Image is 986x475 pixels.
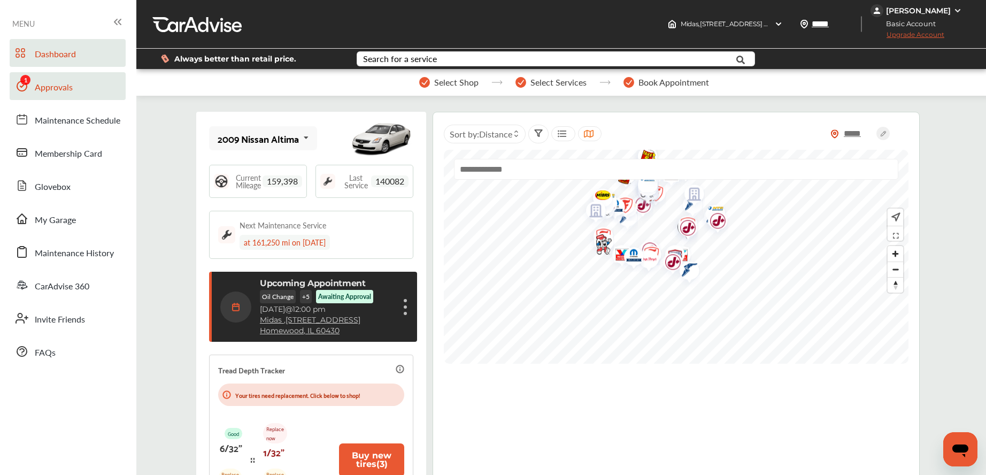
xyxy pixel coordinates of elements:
[240,220,326,231] div: Next Maintenance Service
[616,242,644,272] img: logo-mopar.png
[631,244,658,278] div: Map marker
[668,20,676,28] img: header-home-logo.8d720a4f.svg
[341,174,371,189] span: Last Service
[10,238,126,266] a: Maintenance History
[604,240,631,273] div: Map marker
[491,80,503,85] img: stepper-arrow.e24c07c6.svg
[632,235,660,269] img: logo-jiffylube.png
[10,39,126,67] a: Dashboard
[419,77,430,88] img: stepper-checkmark.b5569197.svg
[670,210,697,244] div: Map marker
[871,4,883,17] img: jVpblrzwTbfkPYzPPzSLxeg0AAAAASUVORK5CYII=
[655,247,683,281] img: logo-jiffylube.png
[634,240,662,273] img: logo-firestone.png
[292,304,326,314] span: 12:00 pm
[830,129,839,139] img: location_vector_orange.38f05af8.svg
[10,304,126,332] a: Invite Friends
[444,150,909,364] canvas: Map
[35,280,89,294] span: CarAdvise 360
[35,81,73,95] span: Approvals
[10,205,126,233] a: My Garage
[530,78,587,87] span: Select Services
[586,227,613,265] div: Map marker
[260,304,285,314] span: [DATE]
[698,199,725,221] div: Map marker
[225,428,242,439] p: Good
[700,206,727,240] div: Map marker
[672,256,698,287] div: Map marker
[450,128,512,140] span: Sort by :
[638,179,665,212] div: Map marker
[35,346,56,360] span: FAQs
[700,206,728,240] img: logo-jiffylube.png
[218,133,299,144] div: 2009 Nissan Altima
[670,213,698,247] img: logo-jiffylube.png
[251,457,255,462] img: tire_track_logo.b900bcbc.svg
[12,19,35,28] span: MENU
[675,189,702,221] div: Map marker
[10,271,126,299] a: CarAdvise 360
[676,179,703,213] div: Map marker
[889,211,900,223] img: recenter.ce011a49.svg
[670,210,698,244] img: logo-firestone.png
[599,80,611,85] img: stepper-arrow.e24c07c6.svg
[10,105,126,133] a: Maintenance Schedule
[871,30,944,44] span: Upgrade Account
[263,175,302,187] span: 159,398
[585,183,612,211] div: Map marker
[888,246,903,262] button: Zoom in
[235,390,360,400] p: Your tires need replacement. Click below to shop!
[888,277,903,293] button: Reset bearing to north
[953,6,962,15] img: WGsFRI8htEPBVLJbROoPRyZpYNWhNONpIPPETTm6eUC0GeLEiAAAAAElFTkSuQmCC
[10,338,126,365] a: FAQs
[774,20,783,28] img: header-down-arrow.9dd2ce7d.svg
[35,147,102,161] span: Membership Card
[886,6,951,16] div: [PERSON_NAME]
[260,316,360,325] a: Midas ,[STREET_ADDRESS]
[872,18,944,29] span: Basic Account
[610,193,636,221] div: Map marker
[589,186,616,209] div: Map marker
[218,364,285,376] p: Tread Depth Tracker
[943,432,977,466] iframe: Button to launch messaging window
[888,262,903,277] button: Zoom out
[35,247,114,261] span: Maintenance History
[479,128,512,140] span: Distance
[363,55,437,63] div: Search for a service
[623,77,634,88] img: stepper-checkmark.b5569197.svg
[655,247,682,281] div: Map marker
[657,240,684,273] div: Map marker
[35,213,76,227] span: My Garage
[161,54,169,63] img: dollor_label_vector.a70140d1.svg
[214,174,229,189] img: steering_logo
[604,240,633,273] img: logo-valvoline.png
[240,235,330,250] div: at 161,250 mi on [DATE]
[35,313,85,327] span: Invite Friends
[10,172,126,200] a: Glovebox
[597,192,624,223] div: Map marker
[676,179,705,213] img: empty_shop_logo.394c5474.svg
[174,55,296,63] span: Always better than retail price.
[657,240,685,273] img: logo-aamco.png
[300,290,312,303] p: + 5
[220,292,251,323] img: calendar-icon.35d1de04.svg
[220,439,242,456] p: 6/32"
[631,244,659,278] img: logo-pepboys.png
[10,139,126,166] a: Membership Card
[318,292,371,301] p: Awaiting Approval
[861,16,862,32] img: header-divider.bc55588e.svg
[696,202,723,233] div: Map marker
[35,180,71,194] span: Glovebox
[260,290,296,303] p: Oil Change
[35,114,120,128] span: Maintenance Schedule
[285,304,292,314] span: @
[260,326,340,335] a: Homewood, IL 60430
[371,175,409,187] span: 140082
[696,202,725,233] img: logo-goodyear.png
[681,20,829,28] span: Midas , [STREET_ADDRESS] Homewood , IL 60430
[578,196,605,229] div: Map marker
[10,72,126,100] a: Approvals
[234,174,263,189] span: Current Mileage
